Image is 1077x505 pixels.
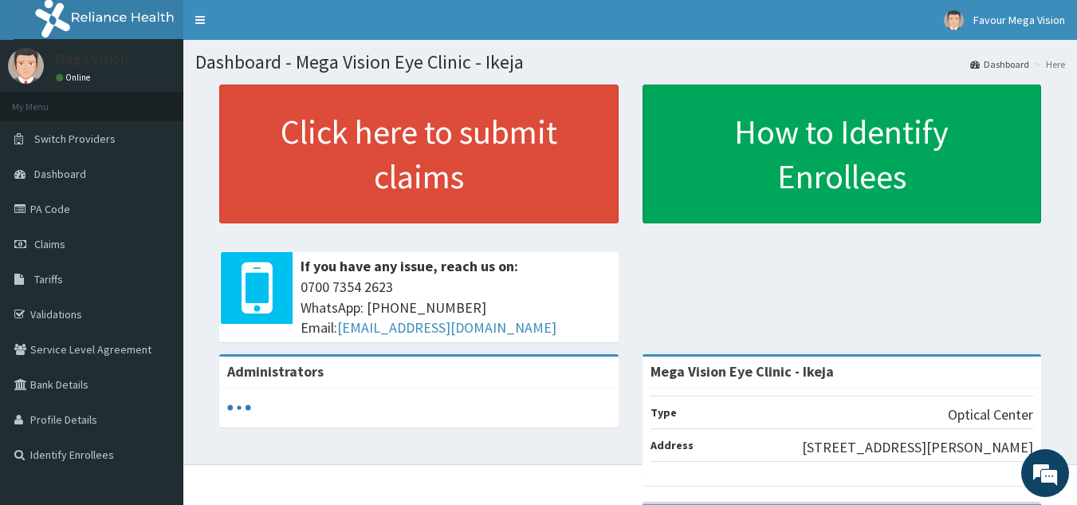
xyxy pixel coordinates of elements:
span: Favour Mega Vision [973,13,1065,27]
img: User Image [944,10,964,30]
span: Dashboard [34,167,86,181]
svg: audio-loading [227,396,251,420]
p: Mega Vision [56,52,128,66]
a: How to Identify Enrollees [643,85,1042,223]
li: Here [1031,57,1065,71]
p: Optical Center [948,404,1033,425]
span: Claims [34,237,65,251]
img: User Image [8,48,44,84]
a: Click here to submit claims [219,85,619,223]
span: Switch Providers [34,132,116,146]
b: Type [651,405,677,420]
p: [STREET_ADDRESS][PERSON_NAME] [802,437,1033,458]
span: 0700 7354 2623 WhatsApp: [PHONE_NUMBER] Email: [301,277,611,338]
strong: Mega Vision Eye Clinic - Ikeja [651,362,834,381]
a: Online [56,72,94,83]
b: Address [651,438,694,452]
a: Dashboard [970,57,1029,71]
b: If you have any issue, reach us on: [301,257,518,275]
b: Administrators [227,362,324,381]
a: [EMAIL_ADDRESS][DOMAIN_NAME] [337,318,556,337]
h1: Dashboard - Mega Vision Eye Clinic - Ikeja [195,52,1065,73]
span: Tariffs [34,272,63,286]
